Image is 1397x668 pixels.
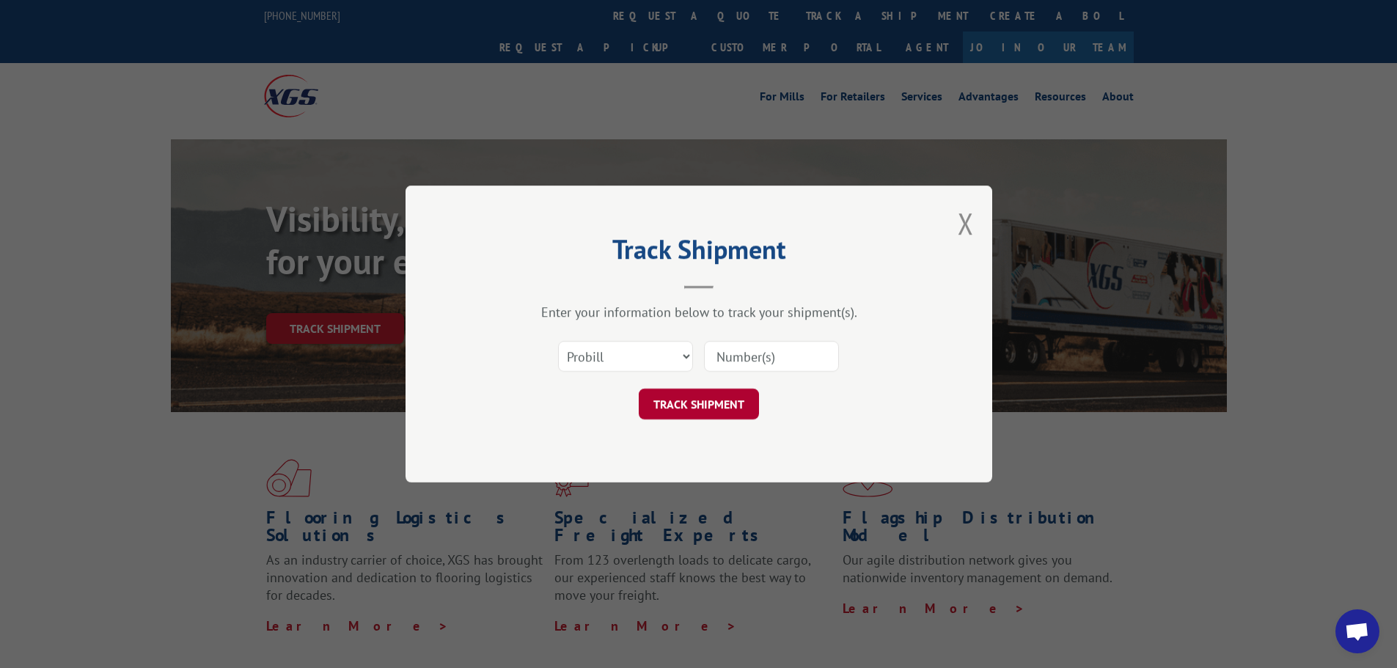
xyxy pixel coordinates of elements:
input: Number(s) [704,341,839,372]
button: Close modal [958,204,974,243]
div: Enter your information below to track your shipment(s). [479,304,919,320]
button: TRACK SHIPMENT [639,389,759,419]
div: Open chat [1335,609,1379,653]
h2: Track Shipment [479,239,919,267]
